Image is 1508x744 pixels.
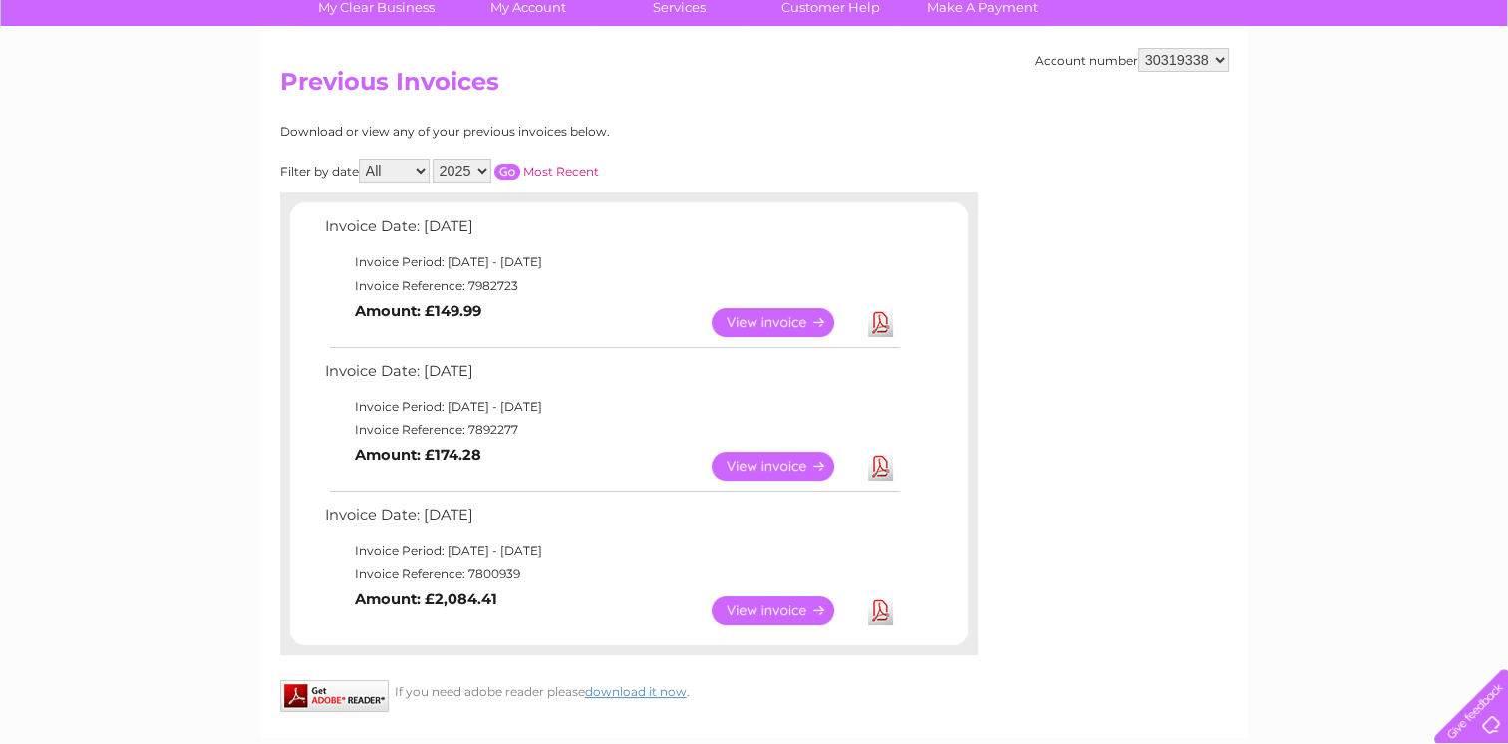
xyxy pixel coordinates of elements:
[320,502,903,539] td: Invoice Date: [DATE]
[712,452,858,481] a: View
[868,308,893,337] a: Download
[280,125,803,139] div: Download or view any of your previous invoices below.
[1375,85,1424,100] a: Contact
[585,684,687,699] a: download it now
[284,11,1226,97] div: Clear Business is a trading name of Verastar Limited (registered in [GEOGRAPHIC_DATA] No. 3667643...
[320,250,903,274] td: Invoice Period: [DATE] - [DATE]
[712,596,858,625] a: View
[1035,48,1229,72] div: Account number
[280,680,978,699] div: If you need adobe reader please .
[1442,85,1489,100] a: Log out
[868,452,893,481] a: Download
[280,68,1229,106] h2: Previous Invoices
[712,308,858,337] a: View
[868,596,893,625] a: Download
[1335,85,1363,100] a: Blog
[320,358,903,395] td: Invoice Date: [DATE]
[355,302,481,320] b: Amount: £149.99
[355,590,497,608] b: Amount: £2,084.41
[355,446,481,464] b: Amount: £174.28
[320,418,903,442] td: Invoice Reference: 7892277
[1132,10,1270,35] a: 0333 014 3131
[1157,85,1195,100] a: Water
[1207,85,1251,100] a: Energy
[320,213,903,250] td: Invoice Date: [DATE]
[280,159,803,183] div: Filter by date
[320,539,903,562] td: Invoice Period: [DATE] - [DATE]
[53,52,154,113] img: logo.png
[1263,85,1323,100] a: Telecoms
[320,395,903,419] td: Invoice Period: [DATE] - [DATE]
[320,562,903,586] td: Invoice Reference: 7800939
[523,164,599,179] a: Most Recent
[320,274,903,298] td: Invoice Reference: 7982723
